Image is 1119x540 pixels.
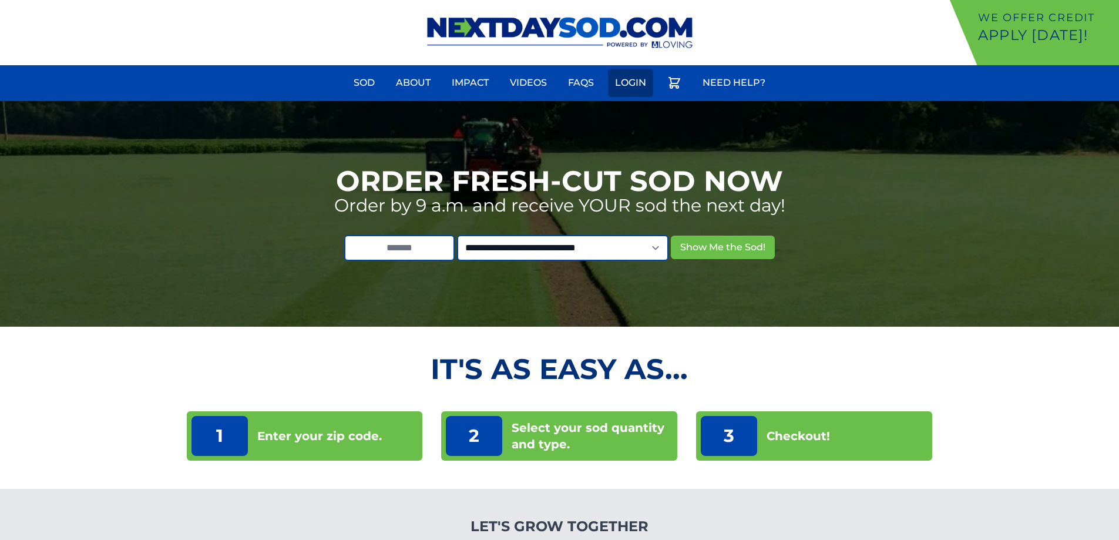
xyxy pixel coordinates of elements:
[512,420,673,452] p: Select your sod quantity and type.
[408,517,711,536] h4: Let's Grow Together
[978,9,1114,26] p: We offer Credit
[445,69,496,97] a: Impact
[389,69,438,97] a: About
[336,167,783,195] h1: Order Fresh-Cut Sod Now
[608,69,653,97] a: Login
[446,416,502,456] p: 2
[257,428,382,444] p: Enter your zip code.
[334,195,785,216] p: Order by 9 a.m. and receive YOUR sod the next day!
[767,428,830,444] p: Checkout!
[978,26,1114,45] p: Apply [DATE]!
[187,355,933,383] h2: It's as Easy As...
[561,69,601,97] a: FAQs
[347,69,382,97] a: Sod
[701,416,757,456] p: 3
[695,69,772,97] a: Need Help?
[671,236,775,259] button: Show Me the Sod!
[503,69,554,97] a: Videos
[191,416,248,456] p: 1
